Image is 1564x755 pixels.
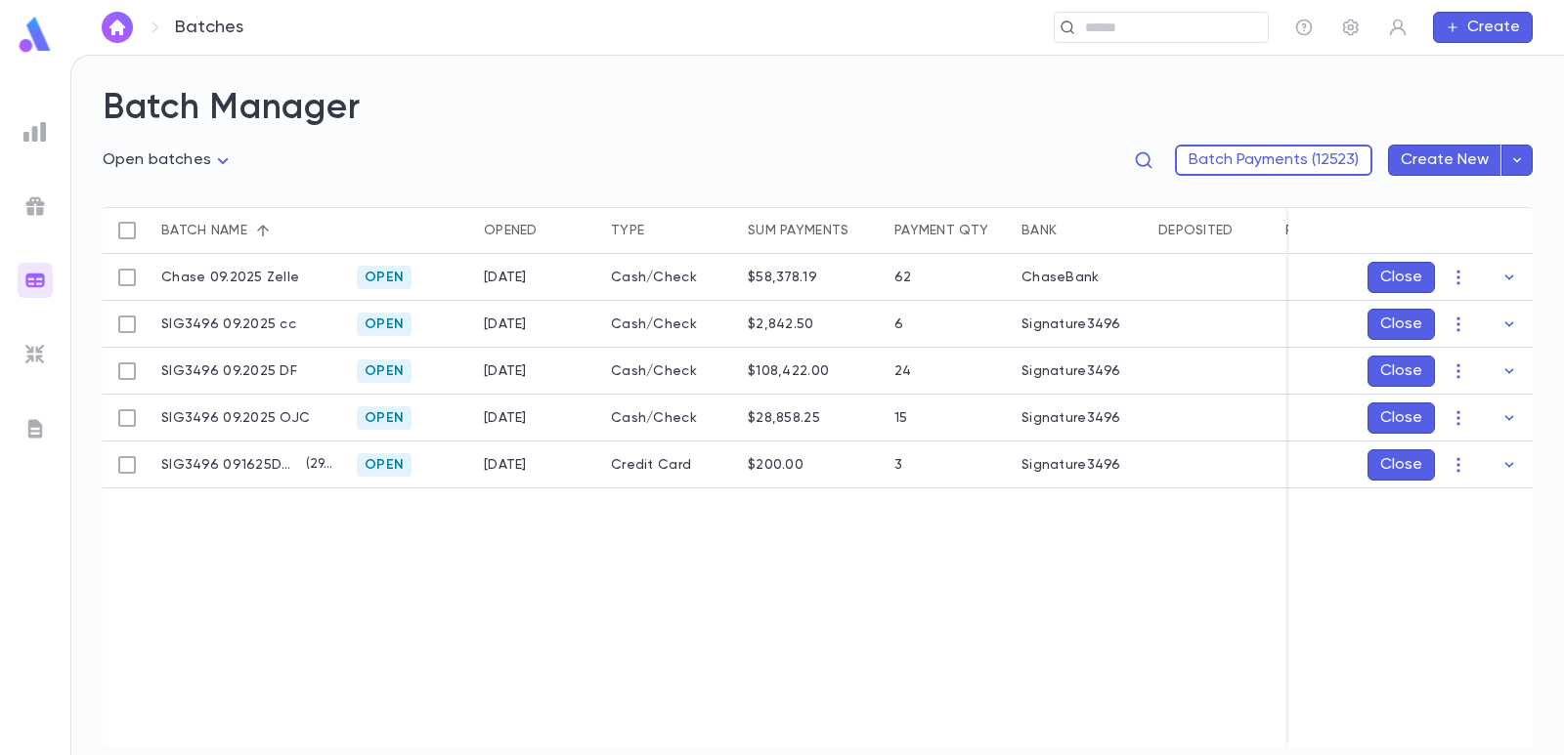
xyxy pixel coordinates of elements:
[1276,207,1403,254] div: Recorded
[601,301,738,348] div: Cash/Check
[748,410,820,426] div: $28,858.25
[748,316,814,332] div: $2,842.50
[175,17,243,38] p: Batches
[298,455,337,475] p: ( 2952 )
[103,146,235,176] div: Open batches
[1158,207,1234,254] div: Deposited
[894,316,903,332] div: 6
[152,207,347,254] div: Batch name
[484,270,527,285] div: 9/1/2025
[161,410,310,426] p: SIG3496 09.2025 OJC
[1433,12,1533,43] button: Create
[601,395,738,441] div: Cash/Check
[484,457,527,473] div: 9/16/2025
[484,410,527,426] div: 9/2/2025
[1021,410,1121,426] div: Signature3496
[357,270,412,285] span: Open
[1021,457,1121,473] div: Signature3496
[1368,262,1435,293] button: Close
[601,441,738,488] div: Credit Card
[484,363,527,379] div: 9/1/2025
[894,457,902,473] div: 3
[1021,316,1121,332] div: Signature3496
[748,207,848,254] div: Sum payments
[357,363,412,379] span: Open
[1368,356,1435,387] button: Close
[748,363,829,379] div: $108,422.00
[23,120,47,144] img: reports_grey.c525e4749d1bce6a11f5fe2a8de1b229.svg
[1021,207,1057,254] div: Bank
[357,410,412,426] span: Open
[484,316,527,332] div: 9/4/2025
[484,207,538,254] div: Opened
[894,410,908,426] div: 15
[894,207,988,254] div: Payment qty
[1388,145,1501,176] button: Create New
[885,207,1012,254] div: Payment qty
[601,207,738,254] div: Type
[1285,207,1361,254] div: Recorded
[16,16,55,54] img: logo
[23,417,47,440] img: letters_grey.7941b92b52307dd3b8a917253454ce1c.svg
[103,87,1533,130] h2: Batch Manager
[601,348,738,395] div: Cash/Check
[106,20,129,35] img: home_white.a664292cf8c1dea59945f0da9f25487c.svg
[103,152,211,168] span: Open batches
[1368,309,1435,340] button: Close
[1149,207,1276,254] div: Deposited
[1175,145,1372,176] button: Batch Payments (12523)
[894,270,912,285] div: 62
[894,363,912,379] div: 24
[1021,363,1121,379] div: Signature3496
[748,457,804,473] div: $200.00
[161,207,247,254] div: Batch name
[474,207,601,254] div: Opened
[1021,270,1100,285] div: ChaseBank
[161,270,299,285] p: Chase 09.2025 Zelle
[1368,402,1435,434] button: Close
[23,194,47,218] img: campaigns_grey.99e729a5f7ee94e3726e6486bddda8f1.svg
[247,215,279,246] button: Sort
[357,316,412,332] span: Open
[23,269,47,292] img: batches_gradient.0a22e14384a92aa4cd678275c0c39cc4.svg
[1368,449,1435,481] button: Close
[601,254,738,301] div: Cash/Check
[161,363,297,379] p: SIG3496 09.2025 DF
[23,343,47,366] img: imports_grey.530a8a0e642e233f2baf0ef88e8c9fcb.svg
[611,207,644,254] div: Type
[161,316,296,332] p: SIG3496 09.2025 cc
[161,457,298,473] p: SIG3496 091625DMFcc
[738,207,885,254] div: Sum payments
[357,457,412,473] span: Open
[748,270,817,285] div: $58,378.19
[1012,207,1149,254] div: Bank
